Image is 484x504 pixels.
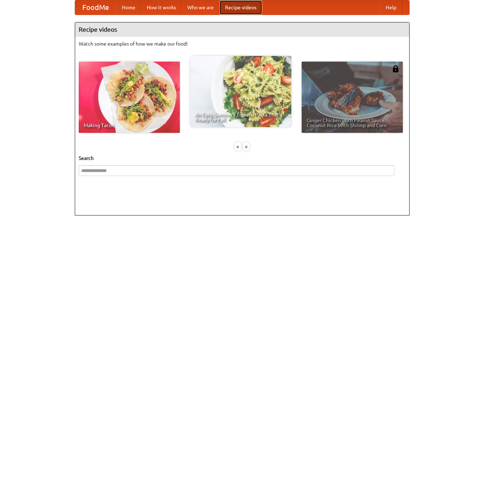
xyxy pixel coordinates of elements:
a: An Easy, Summery Tomato Pasta That's Ready for Fall [190,56,291,127]
a: Who we are [182,0,219,15]
div: » [243,142,249,151]
span: An Easy, Summery Tomato Pasta That's Ready for Fall [195,112,286,122]
h4: Recipe videos [75,22,409,37]
div: « [235,142,241,151]
h5: Search [79,155,406,162]
a: Making Tacos [79,62,180,133]
span: Making Tacos [84,123,175,128]
a: Help [380,0,402,15]
a: FoodMe [75,0,116,15]
a: How it works [141,0,182,15]
p: Watch some examples of how we make our food! [79,40,406,47]
a: Recipe videos [219,0,262,15]
img: 483408.png [392,65,399,72]
a: Home [116,0,141,15]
